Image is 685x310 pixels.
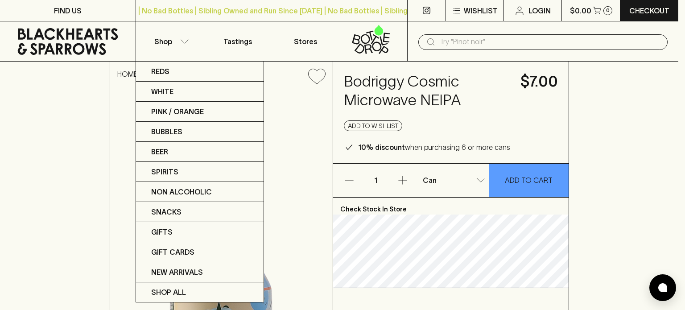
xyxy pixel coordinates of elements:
a: Snacks [136,202,264,222]
p: Beer [151,146,168,157]
p: Snacks [151,207,182,217]
a: Spirits [136,162,264,182]
p: Spirits [151,166,178,177]
p: Non Alcoholic [151,186,212,197]
p: Gift Cards [151,247,194,257]
img: bubble-icon [658,283,667,292]
a: Gifts [136,222,264,242]
a: Gift Cards [136,242,264,262]
a: Pink / Orange [136,102,264,122]
p: Pink / Orange [151,106,204,117]
a: Non Alcoholic [136,182,264,202]
p: Bubbles [151,126,182,137]
p: White [151,86,173,97]
a: Reds [136,62,264,82]
p: SHOP ALL [151,287,186,298]
a: Beer [136,142,264,162]
p: Gifts [151,227,173,237]
p: New Arrivals [151,267,203,277]
a: SHOP ALL [136,282,264,302]
a: Bubbles [136,122,264,142]
p: Reds [151,66,169,77]
a: White [136,82,264,102]
a: New Arrivals [136,262,264,282]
